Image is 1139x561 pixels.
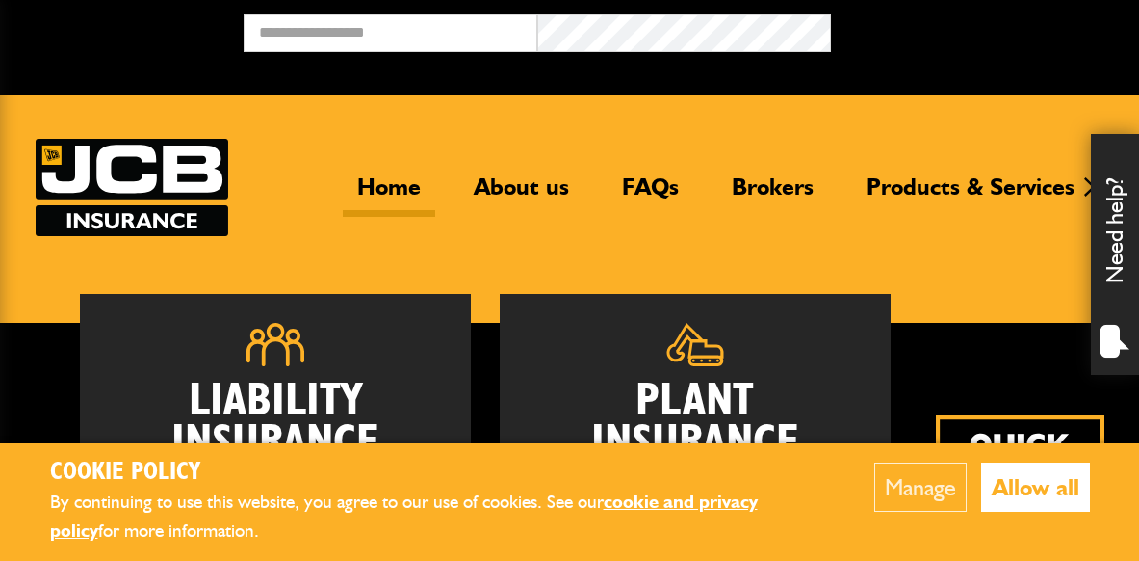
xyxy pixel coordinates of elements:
img: JCB Insurance Services logo [36,139,228,236]
p: By continuing to use this website, you agree to our use of cookies. See our for more information. [50,488,815,547]
a: Products & Services [852,173,1089,217]
a: Brokers [717,173,828,217]
a: FAQs [608,173,693,217]
button: Manage [874,463,967,512]
button: Allow all [981,463,1090,512]
h2: Liability Insurance [109,381,442,474]
h2: Plant Insurance [529,381,862,464]
a: JCB Insurance Services [36,139,228,236]
a: About us [459,173,583,217]
button: Broker Login [831,14,1125,44]
h2: Cookie Policy [50,458,815,488]
a: Home [343,173,435,217]
div: Need help? [1091,134,1139,375]
a: cookie and privacy policy [50,491,758,543]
